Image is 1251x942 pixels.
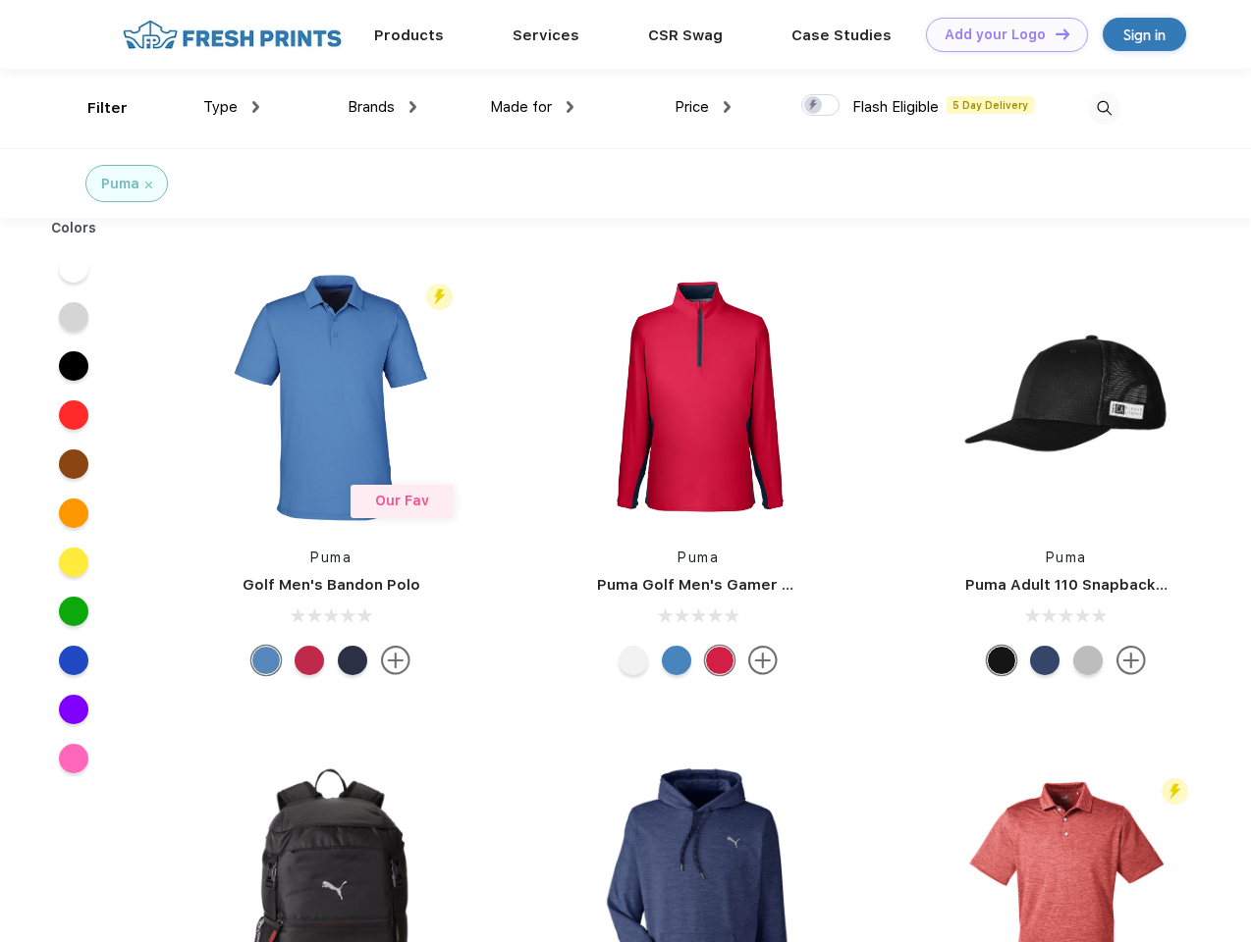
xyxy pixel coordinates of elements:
[251,646,281,675] div: Lake Blue
[1030,646,1060,675] div: Peacoat with Qut Shd
[678,549,719,565] a: Puma
[852,98,939,116] span: Flash Eligible
[945,26,1046,43] div: Add your Logo
[597,576,907,594] a: Puma Golf Men's Gamer Golf Quarter-Zip
[490,98,552,116] span: Made for
[1162,778,1188,805] img: flash_active_toggle.svg
[724,101,731,113] img: dropdown.png
[648,26,723,44] a: CSR Swag
[203,98,238,116] span: Type
[1123,24,1166,46] div: Sign in
[36,218,112,238] div: Colors
[1046,549,1087,565] a: Puma
[252,101,259,113] img: dropdown.png
[295,646,324,675] div: Ski Patrol
[619,646,648,675] div: Bright White
[1056,28,1069,39] img: DT
[1103,18,1186,51] a: Sign in
[101,174,139,194] div: Puma
[348,98,395,116] span: Brands
[568,267,829,528] img: func=resize&h=266
[705,646,734,675] div: Ski Patrol
[243,576,420,594] a: Golf Men's Bandon Polo
[145,182,152,188] img: filter_cancel.svg
[310,549,352,565] a: Puma
[87,97,128,120] div: Filter
[1088,92,1120,125] img: desktop_search.svg
[675,98,709,116] span: Price
[1073,646,1103,675] div: Quarry with Brt Whit
[374,26,444,44] a: Products
[375,493,429,508] span: Our Fav
[381,646,410,675] img: more.svg
[987,646,1016,675] div: Pma Blk with Pma Blk
[338,646,367,675] div: Navy Blazer
[662,646,691,675] div: Bright Cobalt
[513,26,579,44] a: Services
[117,18,348,52] img: fo%20logo%202.webp
[409,101,416,113] img: dropdown.png
[748,646,778,675] img: more.svg
[936,267,1197,528] img: func=resize&h=266
[426,284,453,310] img: flash_active_toggle.svg
[947,96,1034,114] span: 5 Day Delivery
[200,267,462,528] img: func=resize&h=266
[1116,646,1146,675] img: more.svg
[567,101,573,113] img: dropdown.png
